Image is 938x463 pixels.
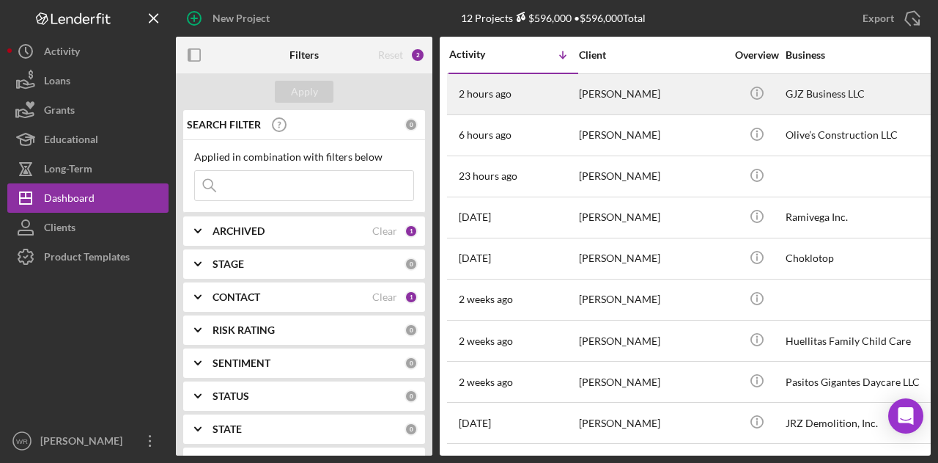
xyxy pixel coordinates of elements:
time: 2025-09-27 06:08 [459,211,491,223]
div: Educational [44,125,98,158]
div: 0 [405,258,418,271]
button: New Project [176,4,284,33]
b: ARCHIVED [213,225,265,237]
b: STATUS [213,390,249,402]
div: [PERSON_NAME] [579,239,725,278]
div: Huellitas Family Child Care [786,321,932,360]
div: [PERSON_NAME] [579,116,725,155]
div: [PERSON_NAME] [37,426,132,459]
div: Clients [44,213,75,246]
div: Open Intercom Messenger [888,398,923,434]
div: 0 [405,423,418,436]
div: Grants [44,95,75,128]
b: STAGE [213,258,244,270]
div: Business [786,49,932,61]
b: CONTACT [213,291,260,303]
div: Reset [378,49,403,61]
div: Ramivega Inc. [786,198,932,237]
div: 0 [405,357,418,370]
div: Client [579,49,725,61]
button: Grants [7,95,169,125]
time: 2025-09-11 21:44 [459,418,491,429]
div: Long-Term [44,154,92,187]
text: WR [16,437,28,445]
div: Overview [729,49,784,61]
b: SENTIMENT [213,357,270,369]
div: Choklotop [786,239,932,278]
div: [PERSON_NAME] [579,362,725,401]
time: 2025-09-16 03:32 [459,335,513,347]
div: 0 [405,324,418,337]
div: [PERSON_NAME] [579,157,725,196]
div: $596,000 [513,12,572,24]
div: Apply [291,81,318,103]
b: Filters [289,49,319,61]
div: [PERSON_NAME] [579,198,725,237]
time: 2025-09-30 16:53 [459,129,512,141]
div: [PERSON_NAME] [579,280,725,319]
div: [PERSON_NAME] [579,404,725,442]
b: SEARCH FILTER [187,119,261,131]
div: [PERSON_NAME] [579,75,725,114]
div: Product Templates [44,242,130,275]
time: 2025-09-30 21:05 [459,88,512,100]
div: Loans [44,66,70,99]
div: 0 [405,390,418,403]
time: 2025-09-22 18:07 [459,252,491,264]
div: Export [863,4,894,33]
button: Loans [7,66,169,95]
div: 0 [405,118,418,131]
div: Dashboard [44,183,95,216]
div: 1 [405,225,418,238]
div: 1 [405,291,418,304]
button: Dashboard [7,183,169,213]
div: GJZ Business LLC [786,75,932,114]
div: Applied in combination with filters below [194,151,414,163]
div: 12 Projects • $596,000 Total [461,12,646,24]
div: 2 [410,48,425,62]
div: Pasitos Gigantes Daycare LLC [786,362,932,401]
div: Clear [372,291,397,303]
button: Long-Term [7,154,169,183]
div: Clear [372,225,397,237]
div: Activity [449,48,514,60]
div: Olive’s Construction LLC [786,116,932,155]
time: 2025-09-19 20:29 [459,294,513,305]
b: STATE [213,423,242,435]
div: JRZ Demolition, Inc. [786,404,932,442]
button: Export [848,4,931,33]
button: Product Templates [7,242,169,271]
button: WR[PERSON_NAME] [7,426,169,456]
time: 2025-09-14 21:23 [459,376,513,388]
time: 2025-09-29 23:53 [459,170,517,182]
b: RISK RATING [213,324,275,336]
div: Activity [44,37,80,70]
button: Apply [275,81,333,103]
button: Activity [7,37,169,66]
button: Educational [7,125,169,154]
div: New Project [213,4,270,33]
div: [PERSON_NAME] [579,321,725,360]
button: Clients [7,213,169,242]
